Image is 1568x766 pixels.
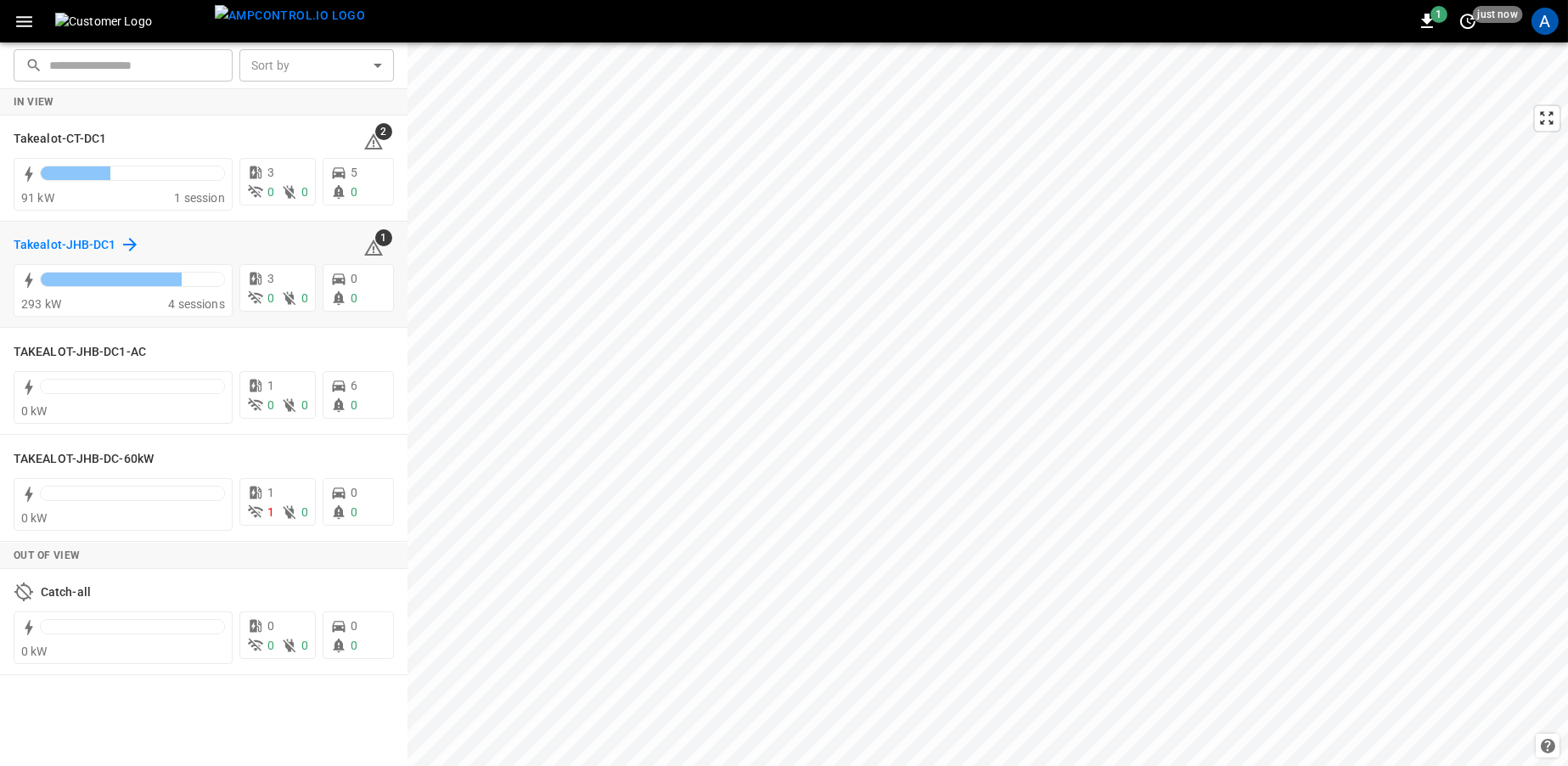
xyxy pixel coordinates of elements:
[14,549,80,561] strong: Out of View
[267,398,274,412] span: 0
[55,13,208,30] img: Customer Logo
[351,272,357,285] span: 0
[1473,6,1523,23] span: just now
[351,398,357,412] span: 0
[14,236,116,255] h6: Takealot-JHB-DC1
[14,343,146,362] h6: TAKEALOT-JHB-DC1-AC
[267,639,274,652] span: 0
[41,583,91,602] h6: Catch-all
[174,191,224,205] span: 1 session
[351,166,357,179] span: 5
[267,291,274,305] span: 0
[21,404,48,418] span: 0 kW
[267,505,274,519] span: 1
[351,639,357,652] span: 0
[21,191,54,205] span: 91 kW
[14,450,154,469] h6: TAKEALOT-JHB-DC-60kW
[267,185,274,199] span: 0
[351,486,357,499] span: 0
[351,505,357,519] span: 0
[1430,6,1447,23] span: 1
[267,486,274,499] span: 1
[21,511,48,525] span: 0 kW
[14,130,107,149] h6: Takealot-CT-DC1
[267,166,274,179] span: 3
[375,229,392,246] span: 1
[1454,8,1481,35] button: set refresh interval
[301,398,308,412] span: 0
[21,297,61,311] span: 293 kW
[267,272,274,285] span: 3
[301,639,308,652] span: 0
[375,123,392,140] span: 2
[351,619,357,633] span: 0
[301,291,308,305] span: 0
[351,291,357,305] span: 0
[267,619,274,633] span: 0
[351,185,357,199] span: 0
[267,379,274,392] span: 1
[407,42,1568,766] canvas: Map
[215,5,365,26] img: ampcontrol.io logo
[351,379,357,392] span: 6
[301,185,308,199] span: 0
[168,297,225,311] span: 4 sessions
[14,96,54,108] strong: In View
[301,505,308,519] span: 0
[1531,8,1559,35] div: profile-icon
[21,645,48,658] span: 0 kW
